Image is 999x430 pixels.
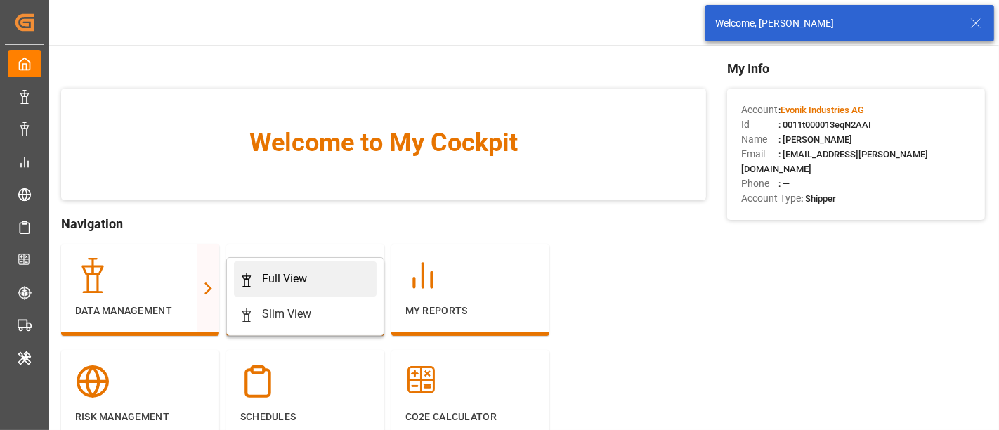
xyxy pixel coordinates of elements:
span: Navigation [61,214,706,233]
span: Name [741,132,778,147]
div: Welcome, [PERSON_NAME] [715,16,957,31]
span: Account [741,103,778,117]
div: Full View [262,271,307,287]
a: Full View [234,261,377,297]
span: : [EMAIL_ADDRESS][PERSON_NAME][DOMAIN_NAME] [741,149,928,174]
span: Email [741,147,778,162]
span: : Shipper [801,193,836,204]
span: Evonik Industries AG [781,105,864,115]
span: : 0011t000013eqN2AAI [778,119,871,130]
span: Welcome to My Cockpit [89,124,678,162]
span: Id [741,117,778,132]
span: Account Type [741,191,801,206]
a: Slim View [234,297,377,332]
div: Slim View [262,306,311,322]
p: My Reports [405,304,535,318]
p: Schedules [240,410,370,424]
p: CO2e Calculator [405,410,535,424]
span: : [PERSON_NAME] [778,134,852,145]
p: Data Management [75,304,205,318]
span: Phone [741,176,778,191]
span: : [778,105,864,115]
span: My Info [727,59,985,78]
span: : — [778,178,790,189]
p: Risk Management [75,410,205,424]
